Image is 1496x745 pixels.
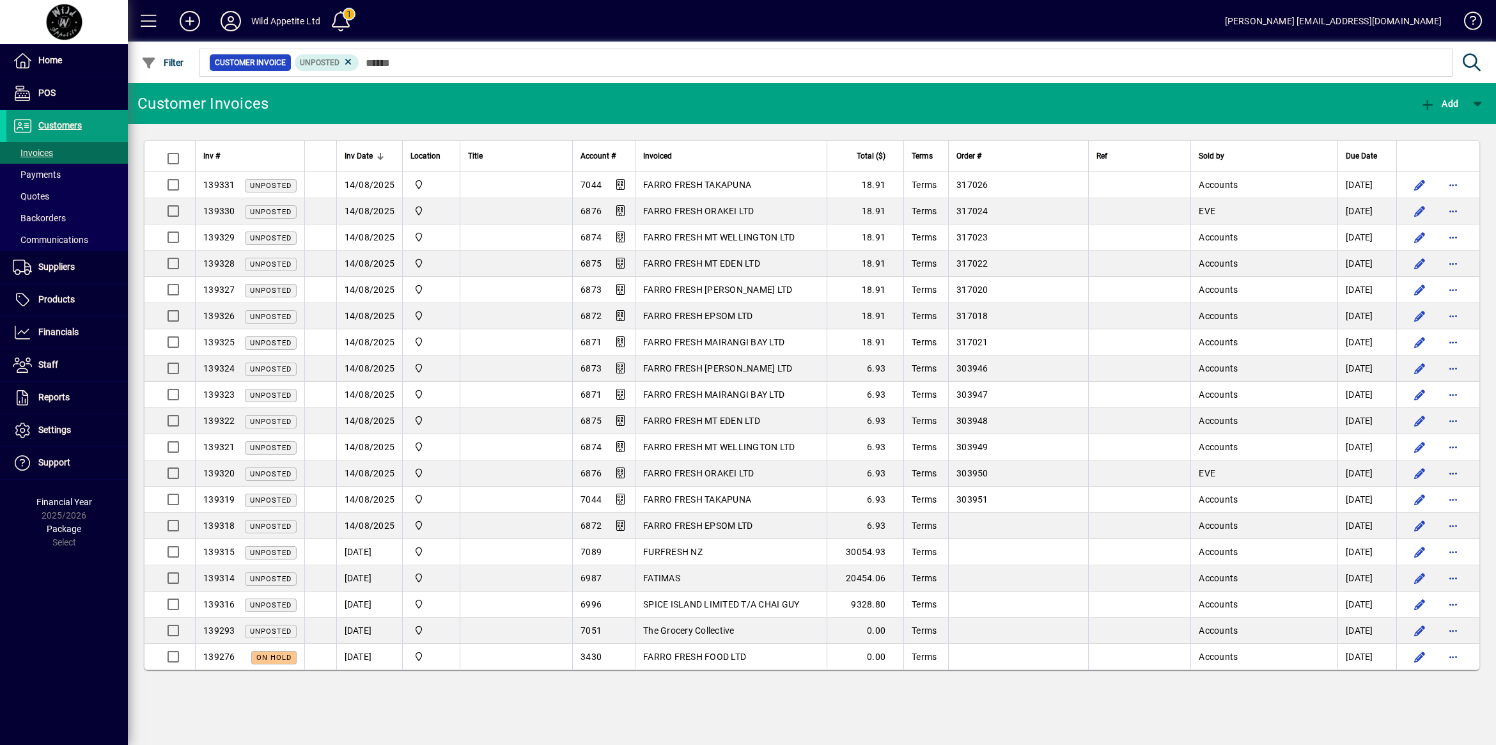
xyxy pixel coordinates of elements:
[6,185,128,207] a: Quotes
[1199,494,1238,505] span: Accounts
[580,599,602,609] span: 6996
[250,365,292,373] span: Unposted
[912,547,937,557] span: Terms
[336,565,403,592] td: [DATE]
[956,468,988,478] span: 303950
[6,382,128,414] a: Reports
[835,149,897,163] div: Total ($)
[643,149,819,163] div: Invoiced
[1199,285,1238,295] span: Accounts
[580,180,602,190] span: 7044
[250,234,292,242] span: Unposted
[1199,625,1238,636] span: Accounts
[1443,463,1463,483] button: More options
[1417,92,1461,115] button: Add
[410,178,452,192] span: Wild Appetite Ltd
[956,363,988,373] span: 303946
[6,45,128,77] a: Home
[336,198,403,224] td: 14/08/2025
[580,625,602,636] span: 7051
[410,361,452,375] span: Wild Appetite Ltd
[336,303,403,329] td: 14/08/2025
[203,232,235,242] span: 139329
[1199,521,1238,531] span: Accounts
[336,329,403,356] td: 14/08/2025
[912,180,937,190] span: Terms
[1199,149,1224,163] span: Sold by
[1199,311,1238,321] span: Accounts
[1096,149,1183,163] div: Ref
[1096,149,1107,163] span: Ref
[643,311,752,321] span: FARRO FRESH EPSOM LTD
[250,260,292,269] span: Unposted
[210,10,251,33] button: Profile
[643,599,799,609] span: SPICE ISLAND LIMITED T/A CHAI GUY
[956,311,988,321] span: 317018
[912,258,937,269] span: Terms
[336,277,403,303] td: 14/08/2025
[1199,337,1238,347] span: Accounts
[643,547,703,557] span: FURFRESH NZ
[827,592,903,618] td: 9328.80
[1199,442,1238,452] span: Accounts
[1410,384,1430,405] button: Edit
[643,468,754,478] span: FARRO FRESH ORAKEI LTD
[38,359,58,370] span: Staff
[912,625,937,636] span: Terms
[38,262,75,272] span: Suppliers
[300,58,339,67] span: Unposted
[1337,592,1396,618] td: [DATE]
[580,389,602,400] span: 6871
[1410,437,1430,457] button: Edit
[250,313,292,321] span: Unposted
[827,644,903,670] td: 0.00
[1337,198,1396,224] td: [DATE]
[295,54,359,71] mat-chip: Customer Invoice Status: Unposted
[250,444,292,452] span: Unposted
[141,58,184,68] span: Filter
[250,627,292,636] span: Unposted
[912,416,937,426] span: Terms
[1337,277,1396,303] td: [DATE]
[1410,594,1430,615] button: Edit
[1410,542,1430,562] button: Edit
[410,492,452,506] span: Wild Appetite Ltd
[1443,620,1463,641] button: More options
[912,285,937,295] span: Terms
[580,573,602,583] span: 6987
[6,349,128,381] a: Staff
[203,149,297,163] div: Inv #
[1443,594,1463,615] button: More options
[47,524,81,534] span: Package
[203,468,235,478] span: 139320
[1199,573,1238,583] span: Accounts
[580,521,602,531] span: 6872
[1199,206,1215,216] span: EVE
[250,601,292,609] span: Unposted
[6,447,128,479] a: Support
[36,497,92,507] span: Financial Year
[13,213,66,223] span: Backorders
[336,592,403,618] td: [DATE]
[643,521,752,531] span: FARRO FRESH EPSOM LTD
[827,329,903,356] td: 18.91
[580,149,616,163] span: Account #
[1443,358,1463,379] button: More options
[1443,411,1463,431] button: More options
[1410,489,1430,510] button: Edit
[1199,416,1238,426] span: Accounts
[1410,253,1430,274] button: Edit
[13,235,88,245] span: Communications
[250,549,292,557] span: Unposted
[6,77,128,109] a: POS
[1337,382,1396,408] td: [DATE]
[1199,258,1238,269] span: Accounts
[1410,227,1430,247] button: Edit
[203,442,235,452] span: 139321
[215,56,286,69] span: Customer Invoice
[410,149,452,163] div: Location
[1199,149,1330,163] div: Sold by
[912,337,937,347] span: Terms
[410,230,452,244] span: Wild Appetite Ltd
[410,545,452,559] span: Wild Appetite Ltd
